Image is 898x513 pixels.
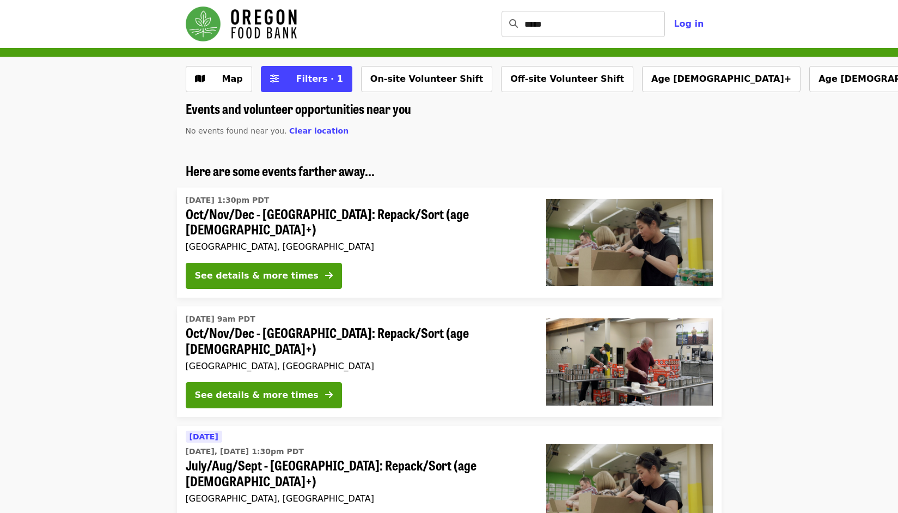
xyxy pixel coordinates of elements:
button: Clear location [289,125,349,137]
time: [DATE], [DATE] 1:30pm PDT [186,446,304,457]
i: search icon [509,19,518,29]
span: July/Aug/Sept - [GEOGRAPHIC_DATA]: Repack/Sort (age [DEMOGRAPHIC_DATA]+) [186,457,529,489]
i: arrow-right icon [325,270,333,281]
button: Log in [665,13,712,35]
button: Age [DEMOGRAPHIC_DATA]+ [642,66,801,92]
i: map icon [195,74,205,84]
input: Search [524,11,665,37]
i: arrow-right icon [325,390,333,400]
span: Here are some events farther away... [186,161,375,180]
button: On-site Volunteer Shift [361,66,492,92]
img: Oct/Nov/Dec - Portland: Repack/Sort (age 16+) organized by Oregon Food Bank [546,318,713,406]
button: See details & more times [186,382,342,408]
span: Clear location [289,126,349,135]
img: Oct/Nov/Dec - Portland: Repack/Sort (age 8+) organized by Oregon Food Bank [546,199,713,286]
span: Oct/Nov/Dec - [GEOGRAPHIC_DATA]: Repack/Sort (age [DEMOGRAPHIC_DATA]+) [186,206,529,238]
time: [DATE] 1:30pm PDT [186,195,270,206]
i: sliders-h icon [270,74,279,84]
button: Filters (1 selected) [261,66,352,92]
div: See details & more times [195,269,319,282]
div: [GEOGRAPHIC_DATA], [GEOGRAPHIC_DATA] [186,242,529,252]
time: [DATE] 9am PDT [186,313,255,325]
div: [GEOGRAPHIC_DATA], [GEOGRAPHIC_DATA] [186,361,529,371]
img: Oregon Food Bank - Home [186,7,297,41]
span: Log in [674,19,704,29]
button: Off-site Volunteer Shift [501,66,633,92]
a: See details for "Oct/Nov/Dec - Portland: Repack/Sort (age 8+)" [177,188,722,298]
button: Show map view [186,66,252,92]
div: See details & more times [195,389,319,402]
span: Filters · 1 [296,74,343,84]
div: [GEOGRAPHIC_DATA], [GEOGRAPHIC_DATA] [186,493,529,504]
span: Oct/Nov/Dec - [GEOGRAPHIC_DATA]: Repack/Sort (age [DEMOGRAPHIC_DATA]+) [186,325,529,357]
span: No events found near you. [186,126,287,135]
span: Map [222,74,243,84]
span: [DATE] [190,432,218,441]
a: See details for "Oct/Nov/Dec - Portland: Repack/Sort (age 16+)" [177,306,722,417]
button: See details & more times [186,263,342,289]
span: Events and volunteer opportunities near you [186,99,411,118]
